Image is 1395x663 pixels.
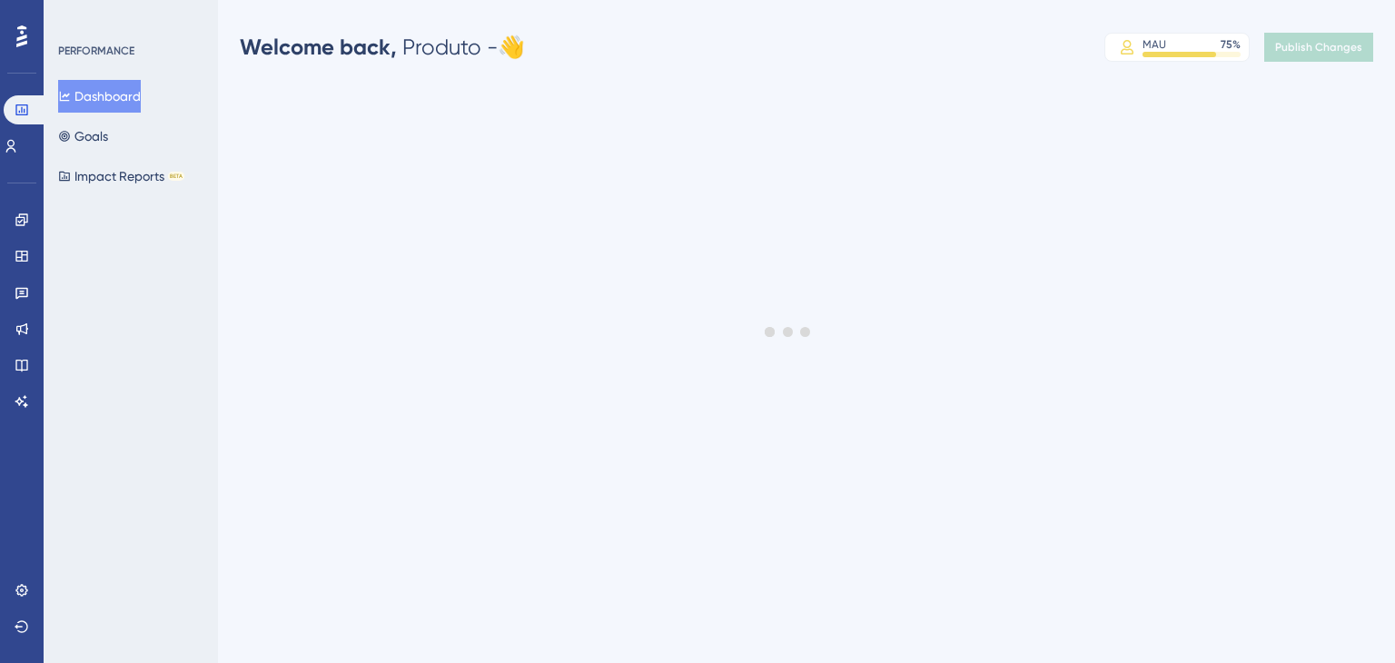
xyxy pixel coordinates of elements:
[168,172,184,181] div: BETA
[58,160,184,193] button: Impact ReportsBETA
[1264,33,1373,62] button: Publish Changes
[1275,40,1362,54] span: Publish Changes
[1221,37,1241,52] div: 75 %
[58,44,134,58] div: PERFORMANCE
[58,120,108,153] button: Goals
[58,80,141,113] button: Dashboard
[240,33,525,62] div: Produto - 👋
[240,34,397,60] span: Welcome back,
[1143,37,1166,52] div: MAU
